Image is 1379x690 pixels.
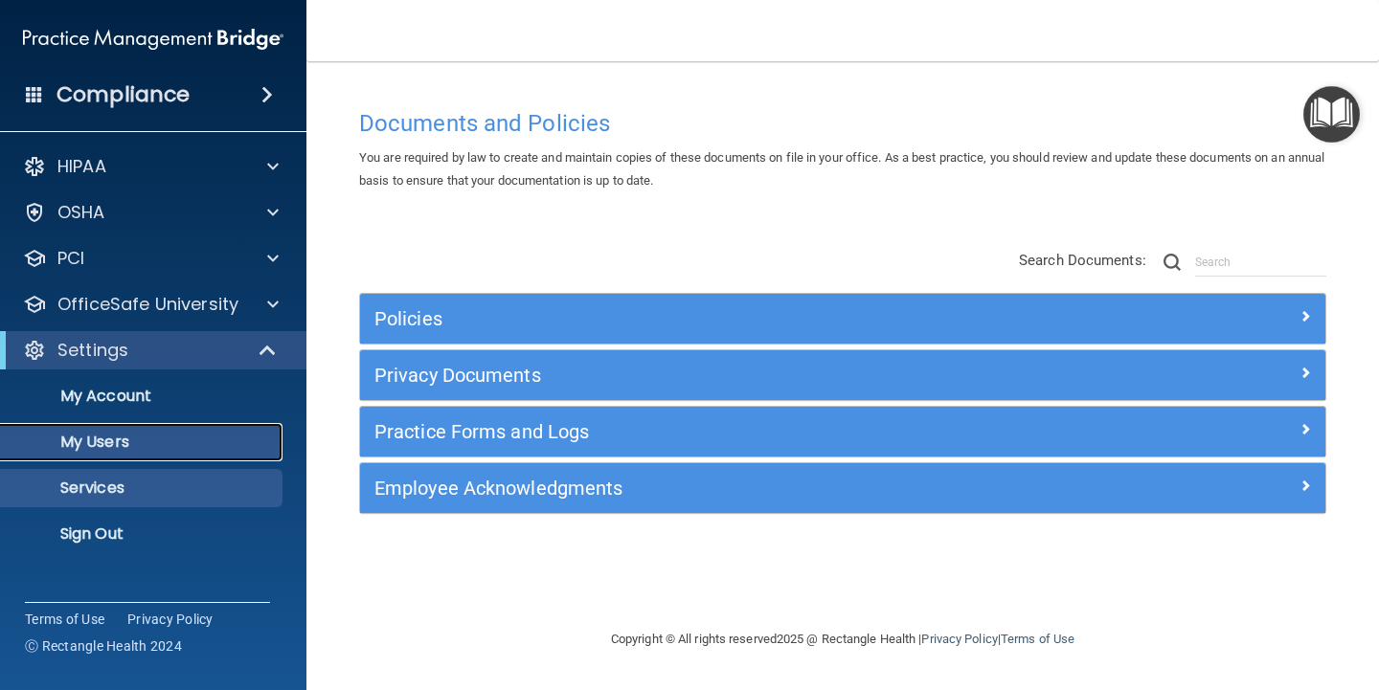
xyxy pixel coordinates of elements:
div: Copyright © All rights reserved 2025 @ Rectangle Health | | [493,609,1192,670]
h5: Employee Acknowledgments [374,478,1070,499]
span: Search Documents: [1019,252,1146,269]
p: Settings [57,339,128,362]
button: Open Resource Center [1303,86,1360,143]
a: Privacy Policy [127,610,214,629]
a: Privacy Policy [921,632,997,646]
p: My Account [12,387,274,406]
a: Terms of Use [1001,632,1074,646]
p: HIPAA [57,155,106,178]
h5: Policies [374,308,1070,329]
a: Practice Forms and Logs [374,416,1311,447]
a: OfficeSafe University [23,293,279,316]
img: ic-search.3b580494.png [1164,254,1181,271]
p: OSHA [57,201,105,224]
a: Policies [374,303,1311,334]
a: PCI [23,247,279,270]
h5: Privacy Documents [374,365,1070,386]
p: My Users [12,433,274,452]
span: Ⓒ Rectangle Health 2024 [25,636,182,656]
img: PMB logo [23,20,283,58]
a: OSHA [23,201,279,224]
span: You are required by law to create and maintain copies of these documents on file in your office. ... [359,150,1324,188]
h4: Documents and Policies [359,111,1326,136]
p: Services [12,479,274,498]
a: HIPAA [23,155,279,178]
a: Settings [23,339,278,362]
p: PCI [57,247,84,270]
p: Sign Out [12,524,274,544]
h5: Practice Forms and Logs [374,421,1070,442]
h4: Compliance [57,81,190,108]
input: Search [1195,248,1326,277]
p: OfficeSafe University [57,293,238,316]
a: Employee Acknowledgments [374,473,1311,503]
a: Terms of Use [25,610,104,629]
a: Privacy Documents [374,360,1311,390]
